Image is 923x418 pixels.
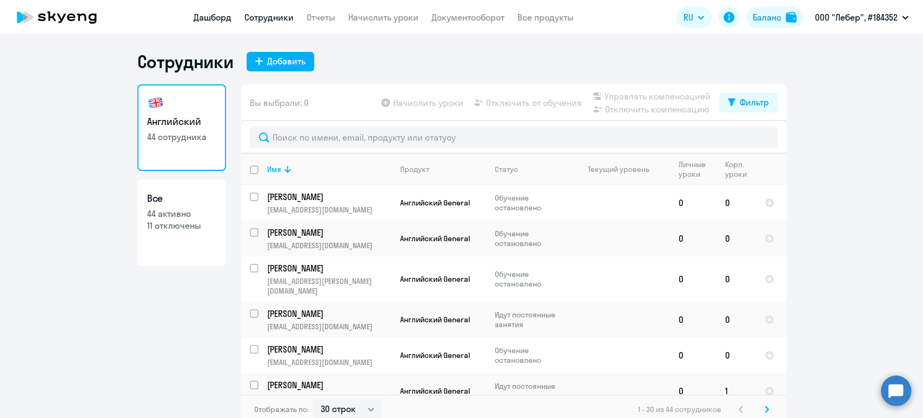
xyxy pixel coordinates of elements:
[267,164,281,174] div: Имя
[194,12,231,23] a: Дашборд
[400,315,470,324] span: Английский General
[267,262,389,274] p: [PERSON_NAME]
[809,4,914,30] button: ООО "Лебер", #184352
[815,11,898,24] p: ООО "Лебер", #184352
[147,115,216,129] h3: Английский
[676,6,712,28] button: RU
[267,227,389,238] p: [PERSON_NAME]
[254,404,309,414] span: Отображать по:
[267,191,389,203] p: [PERSON_NAME]
[746,6,803,28] button: Балансbalance
[267,205,391,215] p: [EMAIL_ADDRESS][DOMAIN_NAME]
[244,12,294,23] a: Сотрудники
[267,227,391,238] a: [PERSON_NAME]
[137,51,234,72] h1: Сотрудники
[307,12,335,23] a: Отчеты
[147,94,164,111] img: english
[670,373,716,409] td: 0
[588,164,649,174] div: Текущий уровень
[716,302,756,337] td: 0
[348,12,419,23] a: Начислить уроки
[495,164,569,174] div: Статус
[725,160,748,179] div: Корп. уроки
[400,164,429,174] div: Продукт
[267,262,391,274] a: [PERSON_NAME]
[267,379,391,391] a: [PERSON_NAME]
[267,322,391,331] p: [EMAIL_ADDRESS][DOMAIN_NAME]
[753,11,781,24] div: Баланс
[267,164,391,174] div: Имя
[716,185,756,221] td: 0
[400,164,486,174] div: Продукт
[267,191,391,203] a: [PERSON_NAME]
[250,96,309,109] span: Вы выбрали: 0
[495,381,569,401] p: Идут постоянные занятия
[267,55,306,68] div: Добавить
[267,241,391,250] p: [EMAIL_ADDRESS][DOMAIN_NAME]
[267,276,391,296] p: [EMAIL_ADDRESS][PERSON_NAME][DOMAIN_NAME]
[495,229,569,248] p: Обучение остановлено
[725,160,755,179] div: Корп. уроки
[137,180,226,266] a: Все44 активно11 отключены
[719,93,778,112] button: Фильтр
[670,221,716,256] td: 0
[716,221,756,256] td: 0
[147,191,216,205] h3: Все
[267,308,391,320] a: [PERSON_NAME]
[716,337,756,373] td: 0
[670,337,716,373] td: 0
[679,160,716,179] div: Личные уроки
[267,343,391,355] a: [PERSON_NAME]
[683,11,693,24] span: RU
[495,310,569,329] p: Идут постоянные занятия
[400,198,470,208] span: Английский General
[147,208,216,220] p: 44 активно
[670,302,716,337] td: 0
[786,12,796,23] img: balance
[670,185,716,221] td: 0
[431,12,504,23] a: Документооборот
[137,84,226,171] a: Английский44 сотрудника
[267,393,391,403] p: [EMAIL_ADDRESS][DOMAIN_NAME]
[250,127,778,148] input: Поиск по имени, email, продукту или статусу
[716,256,756,302] td: 0
[247,52,314,71] button: Добавить
[638,404,721,414] span: 1 - 30 из 44 сотрудников
[679,160,709,179] div: Личные уроки
[495,346,569,365] p: Обучение остановлено
[267,357,391,367] p: [EMAIL_ADDRESS][DOMAIN_NAME]
[400,274,470,284] span: Английский General
[400,350,470,360] span: Английский General
[495,193,569,213] p: Обучение остановлено
[740,96,769,109] div: Фильтр
[716,373,756,409] td: 1
[495,269,569,289] p: Обучение остановлено
[670,256,716,302] td: 0
[517,12,574,23] a: Все продукты
[400,386,470,396] span: Английский General
[267,379,389,391] p: [PERSON_NAME]
[495,164,518,174] div: Статус
[267,343,389,355] p: [PERSON_NAME]
[267,308,389,320] p: [PERSON_NAME]
[400,234,470,243] span: Английский General
[147,220,216,231] p: 11 отключены
[578,164,669,174] div: Текущий уровень
[147,131,216,143] p: 44 сотрудника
